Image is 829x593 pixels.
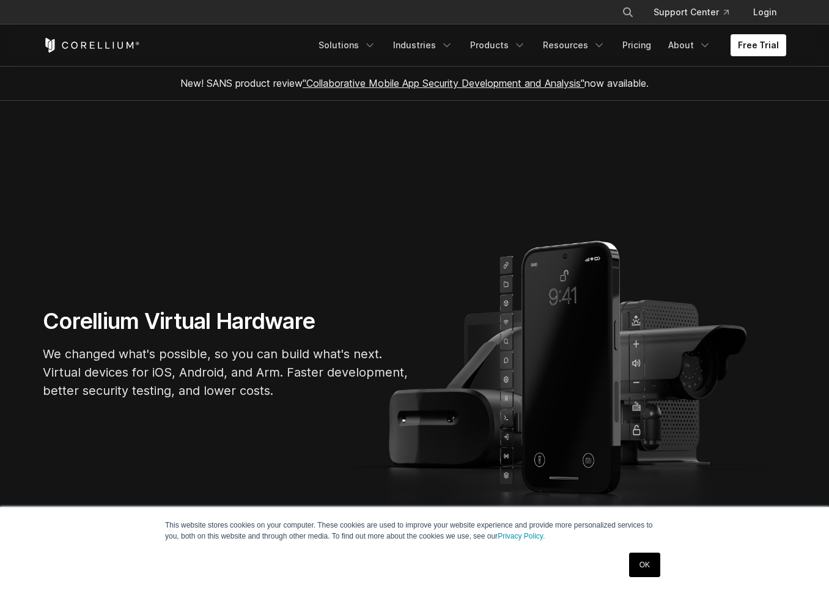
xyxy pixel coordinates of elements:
span: New! SANS product review now available. [180,77,649,89]
a: Support Center [644,1,739,23]
a: Free Trial [731,34,786,56]
a: "Collaborative Mobile App Security Development and Analysis" [303,77,584,89]
a: Products [463,34,533,56]
a: Corellium Home [43,38,140,53]
p: This website stores cookies on your computer. These cookies are used to improve your website expe... [165,520,664,542]
a: About [661,34,718,56]
p: We changed what's possible, so you can build what's next. Virtual devices for iOS, Android, and A... [43,345,410,400]
a: Resources [536,34,613,56]
a: Privacy Policy. [498,532,545,540]
a: Pricing [615,34,658,56]
a: Industries [386,34,460,56]
a: OK [629,553,660,577]
div: Navigation Menu [607,1,786,23]
h1: Corellium Virtual Hardware [43,308,410,335]
a: Solutions [311,34,383,56]
a: Login [743,1,786,23]
div: Navigation Menu [311,34,786,56]
button: Search [617,1,639,23]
